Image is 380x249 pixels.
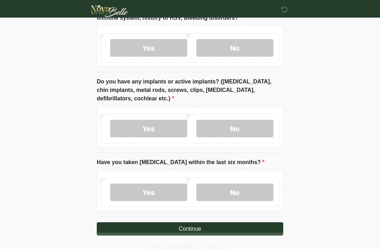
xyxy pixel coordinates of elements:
[110,39,187,57] label: Yes
[90,5,129,17] img: Novabelle medspa Logo
[97,158,265,167] label: Have you taken [MEDICAL_DATA] within the last six months?
[196,184,273,201] label: No
[97,223,283,236] button: Continue
[196,120,273,138] label: No
[97,78,283,103] label: Do you have any implants or active implants? ([MEDICAL_DATA], chin implants, metal rods, screws, ...
[110,120,187,138] label: Yes
[196,39,273,57] label: No
[110,184,187,201] label: Yes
